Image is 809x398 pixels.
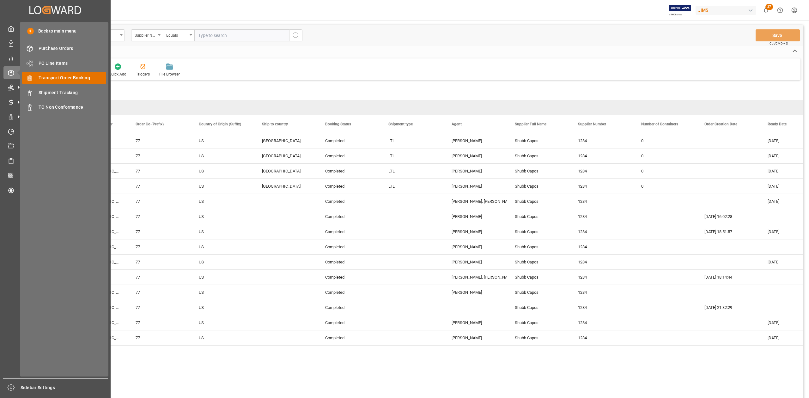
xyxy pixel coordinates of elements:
[325,300,373,315] div: Completed
[199,149,247,163] div: US
[22,101,106,113] a: TO Non Conformance
[388,164,436,178] div: LTL
[166,31,188,38] div: Equals
[325,316,373,330] div: Completed
[634,179,697,194] div: 0
[452,134,500,148] div: [PERSON_NAME]
[452,255,500,269] div: [PERSON_NAME]
[507,330,570,345] div: Shubb Capos
[39,60,106,67] span: PO Line Items
[136,209,184,224] div: 77
[289,29,302,41] button: search button
[325,134,373,148] div: Completed
[704,122,737,126] span: Order Creation Date
[756,29,800,41] button: Save
[578,122,606,126] span: Supplier Number
[570,179,634,194] div: 1284
[769,41,788,46] span: Ctrl/CMD + S
[570,239,634,254] div: 1284
[570,270,634,285] div: 1284
[452,316,500,330] div: [PERSON_NAME]
[199,240,247,254] div: US
[199,285,247,300] div: US
[515,122,546,126] span: Supplier Full Name
[452,164,500,178] div: [PERSON_NAME]
[325,122,351,126] span: Booking Status
[262,164,310,178] div: [GEOGRAPHIC_DATA]
[765,4,773,10] span: 27
[136,194,184,209] div: 77
[3,37,107,49] a: Data Management
[570,209,634,224] div: 1284
[22,72,106,84] a: Transport Order Booking
[39,45,106,52] span: Purchase Orders
[109,71,126,77] div: Quick Add
[136,122,164,126] span: Order Co (Prefix)
[135,31,156,38] div: Supplier Number
[570,164,634,178] div: 1284
[641,122,678,126] span: Number of Containers
[39,89,106,96] span: Shipment Tracking
[3,184,107,196] a: Tracking Shipment
[136,285,184,300] div: 77
[199,225,247,239] div: US
[325,209,373,224] div: Completed
[669,5,691,16] img: Exertis%20JAM%20-%20Email%20Logo.jpg_1722504956.jpg
[199,255,247,269] div: US
[325,255,373,269] div: Completed
[507,270,570,285] div: Shubb Capos
[136,316,184,330] div: 77
[507,285,570,300] div: Shubb Capos
[199,209,247,224] div: US
[262,122,288,126] span: Ship to country
[570,148,634,163] div: 1284
[388,122,413,126] span: Shipment type
[21,384,108,391] span: Sidebar Settings
[697,300,760,315] div: [DATE] 21:32:29
[163,29,194,41] button: open menu
[194,29,289,41] input: Type to search
[634,148,697,163] div: 0
[452,149,500,163] div: [PERSON_NAME]
[634,164,697,178] div: 0
[452,194,500,209] div: [PERSON_NAME]. [PERSON_NAME]
[199,194,247,209] div: US
[452,122,462,126] span: Agent
[325,225,373,239] div: Completed
[697,209,760,224] div: [DATE] 16:02:28
[325,270,373,285] div: Completed
[199,300,247,315] div: US
[325,164,373,178] div: Completed
[131,29,163,41] button: open menu
[634,133,697,148] div: 0
[570,194,634,209] div: 1284
[325,240,373,254] div: Completed
[570,133,634,148] div: 1284
[696,6,756,15] div: JIMS
[262,134,310,148] div: [GEOGRAPHIC_DATA]
[773,3,787,17] button: Help Center
[452,179,500,194] div: [PERSON_NAME]
[507,148,570,163] div: Shubb Capos
[507,164,570,178] div: Shubb Capos
[3,154,107,167] a: Sailing Schedules
[507,133,570,148] div: Shubb Capos
[325,331,373,345] div: Completed
[507,179,570,194] div: Shubb Capos
[136,164,184,178] div: 77
[3,169,107,182] a: CO2 Calculator
[3,140,107,152] a: Document Management
[325,285,373,300] div: Completed
[325,194,373,209] div: Completed
[136,255,184,269] div: 77
[3,22,107,35] a: My Cockpit
[22,57,106,69] a: PO Line Items
[136,179,184,194] div: 77
[136,300,184,315] div: 77
[325,149,373,163] div: Completed
[452,285,500,300] div: [PERSON_NAME]
[199,164,247,178] div: US
[570,300,634,315] div: 1284
[768,122,787,126] span: Ready Date
[22,42,106,55] a: Purchase Orders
